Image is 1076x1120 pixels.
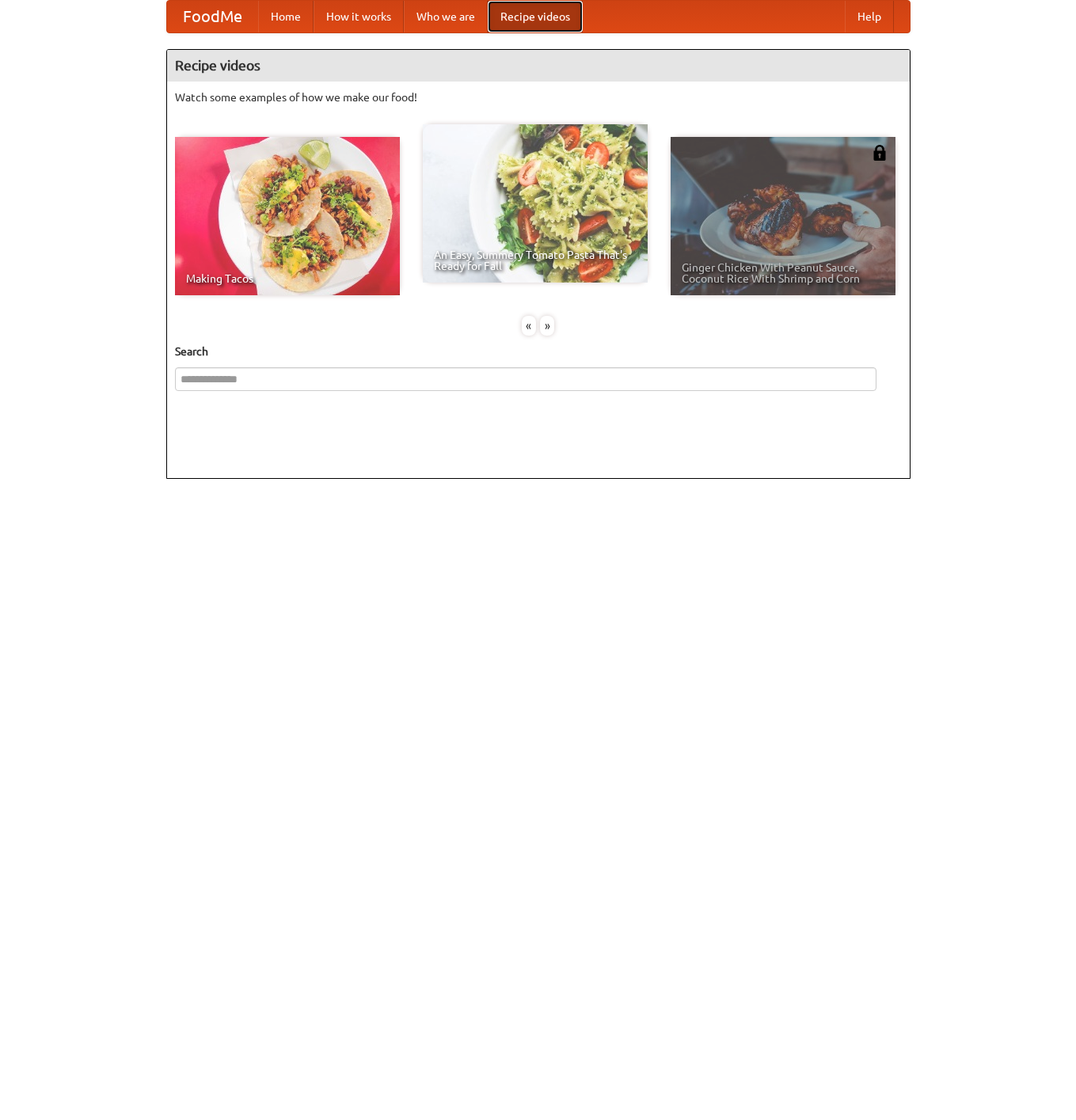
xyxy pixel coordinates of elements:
a: An Easy, Summery Tomato Pasta That's Ready for Fall [423,124,648,283]
span: Making Tacos [186,273,389,284]
span: An Easy, Summery Tomato Pasta That's Ready for Fall [434,249,637,271]
a: Home [258,1,314,32]
h5: Search [175,344,902,359]
p: Watch some examples of how we make our food! [175,89,902,105]
div: « [522,316,536,336]
a: Recipe videos [488,1,583,32]
img: 483408.png [872,145,888,161]
a: Who we are [404,1,488,32]
a: Help [845,1,894,32]
a: How it works [314,1,404,32]
a: FoodMe [167,1,258,32]
h4: Recipe videos [167,50,910,82]
div: » [540,316,554,336]
a: Making Tacos [175,137,400,295]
